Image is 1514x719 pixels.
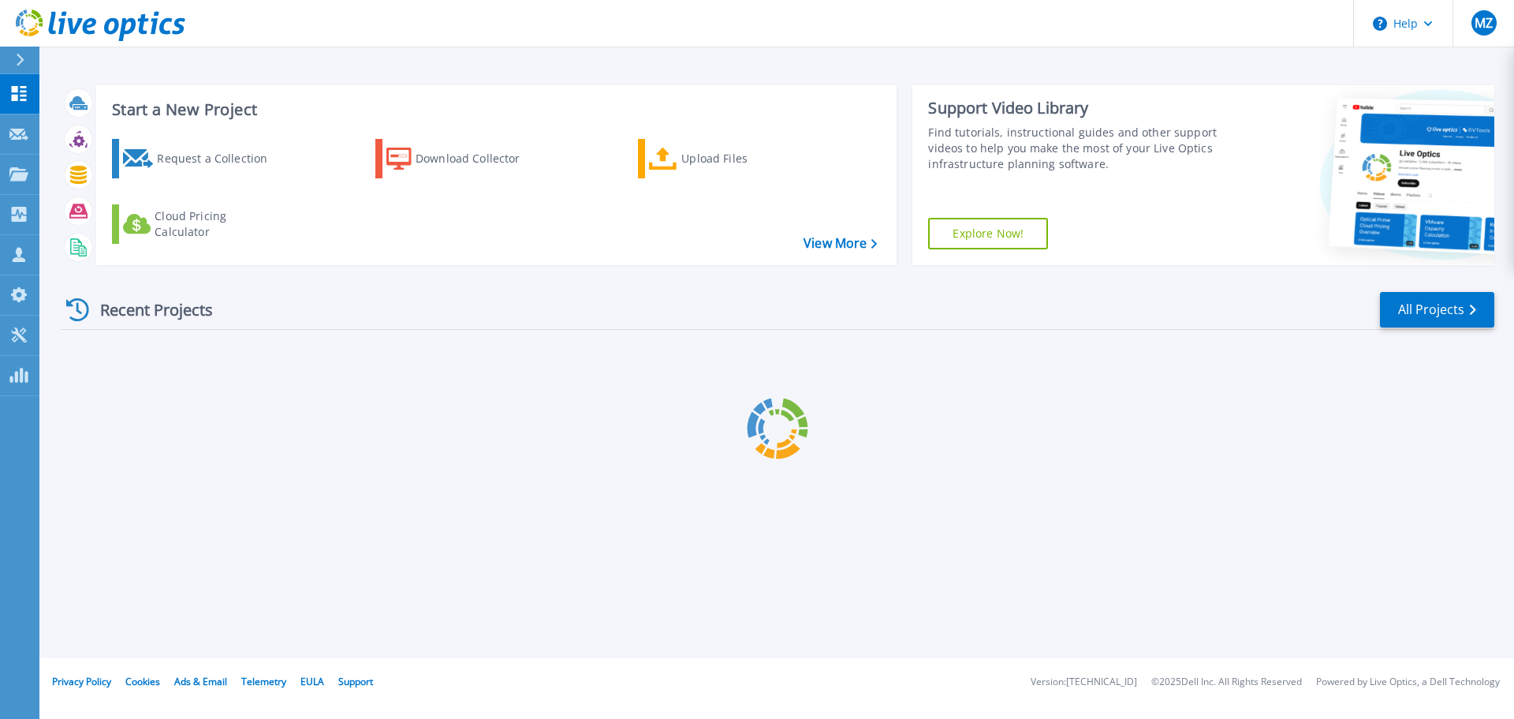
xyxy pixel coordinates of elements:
a: Upload Files [638,139,814,178]
li: © 2025 Dell Inc. All Rights Reserved [1151,677,1302,687]
a: Ads & Email [174,675,227,688]
a: Telemetry [241,675,286,688]
div: Find tutorials, instructional guides and other support videos to help you make the most of your L... [928,125,1225,172]
a: Support [338,675,373,688]
a: View More [804,236,877,251]
a: Explore Now! [928,218,1048,249]
div: Download Collector [416,143,542,174]
a: Cookies [125,675,160,688]
div: Upload Files [681,143,807,174]
a: All Projects [1380,292,1494,328]
a: Download Collector [375,139,551,178]
li: Powered by Live Optics, a Dell Technology [1316,677,1500,687]
li: Version: [TECHNICAL_ID] [1031,677,1137,687]
div: Recent Projects [61,290,234,329]
a: Request a Collection [112,139,288,178]
div: Support Video Library [928,98,1225,118]
h3: Start a New Project [112,101,877,118]
div: Cloud Pricing Calculator [155,208,281,240]
div: Request a Collection [157,143,283,174]
span: MZ [1475,17,1493,29]
a: EULA [300,675,324,688]
a: Cloud Pricing Calculator [112,204,288,244]
a: Privacy Policy [52,675,111,688]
